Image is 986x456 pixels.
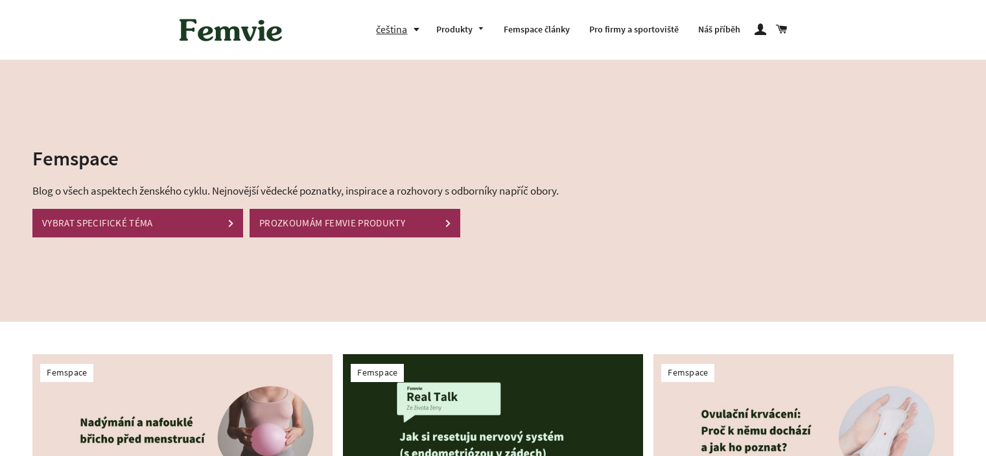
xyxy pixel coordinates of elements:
[580,13,688,47] a: Pro firmy a sportoviště
[32,182,574,200] p: Blog o všech aspektech ženského cyklu. Nejnovější vědecké poznatky, inspirace a rozhovory s odbor...
[172,10,289,50] img: Femvie
[32,144,574,172] h2: Femspace
[494,13,580,47] a: Femspace články
[357,366,397,378] a: Femspace
[668,366,708,378] a: Femspace
[688,13,750,47] a: Náš příběh
[32,209,243,237] a: VYBRAT SPECIFICKÉ TÉMA
[47,366,87,378] a: Femspace
[250,209,460,237] a: PROZKOUMÁM FEMVIE PRODUKTY
[427,13,494,47] a: Produkty
[376,21,427,38] button: čeština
